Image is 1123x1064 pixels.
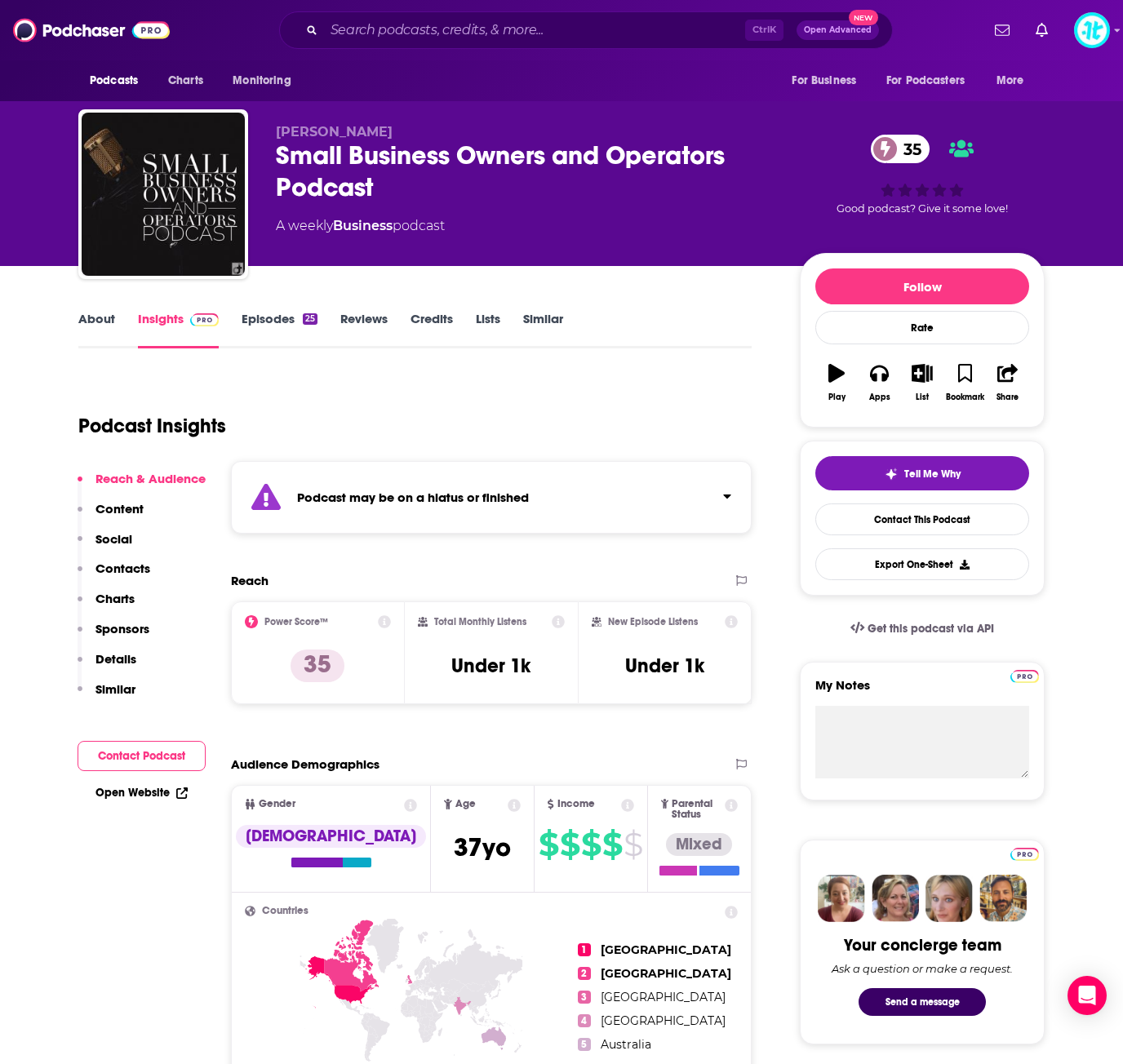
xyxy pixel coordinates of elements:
div: Ask a question or make a request. [832,962,1013,975]
img: Sydney Profile [818,875,865,922]
a: Podchaser - Follow, Share and Rate Podcasts [13,15,170,46]
a: InsightsPodchaser Pro [138,311,219,348]
a: Charts [158,65,213,96]
span: 3 [578,991,591,1004]
div: Share [996,392,1019,402]
div: Bookmark [946,392,984,402]
p: Details [95,651,136,667]
p: Contacts [95,561,150,576]
span: Podcasts [90,69,138,92]
p: Content [95,501,144,516]
a: Reviews [340,311,388,348]
div: 35Good podcast? Give it some love! [800,124,1045,225]
img: tell me why sparkle [885,468,898,481]
span: Ctrl K [745,20,783,41]
span: $ [581,831,601,858]
span: Parental Status [672,799,721,820]
div: 25 [303,313,317,325]
button: Follow [815,268,1029,304]
span: Gender [259,799,295,809]
h3: Under 1k [625,654,704,678]
button: Share [987,353,1029,412]
span: Good podcast? Give it some love! [837,202,1008,215]
a: Get this podcast via API [837,609,1007,649]
button: open menu [780,65,877,96]
a: Episodes25 [242,311,317,348]
p: Social [95,531,132,547]
button: Play [815,353,858,412]
img: Jon Profile [979,875,1027,922]
a: Business [333,218,393,233]
span: For Podcasters [886,69,965,92]
h2: Audience Demographics [231,756,380,772]
span: $ [539,831,558,858]
span: Age [455,799,476,809]
span: 2 [578,967,591,980]
span: 35 [887,135,930,163]
button: Sponsors [78,621,149,651]
p: 35 [291,649,344,682]
div: Search podcasts, credits, & more... [279,11,893,49]
div: Open Intercom Messenger [1068,976,1107,1015]
div: [DEMOGRAPHIC_DATA] [236,825,426,848]
button: Similar [78,681,135,712]
button: Social [78,531,132,561]
span: 1 [578,943,591,956]
span: Countries [262,906,308,916]
button: open menu [78,65,159,96]
img: Barbara Profile [872,875,919,922]
a: Show notifications dropdown [988,16,1016,44]
section: Click to expand status details [231,461,752,534]
span: Logged in as ImpactTheory [1074,12,1110,48]
img: Podchaser Pro [1010,670,1039,683]
button: Show profile menu [1074,12,1110,48]
span: Tell Me Why [904,468,961,481]
span: Income [557,799,595,809]
button: open menu [985,65,1045,96]
span: 4 [578,1014,591,1027]
h2: Total Monthly Listens [434,616,526,627]
div: Apps [869,392,890,402]
div: Mixed [666,833,732,856]
button: open menu [221,65,312,96]
h2: New Episode Listens [608,616,698,627]
button: Send a message [859,988,986,1016]
h3: Under 1k [451,654,530,678]
a: About [78,311,115,348]
span: Charts [168,69,203,92]
a: Pro website [1010,667,1039,683]
h2: Reach [231,573,269,588]
button: Contacts [78,561,150,591]
a: Contact This Podcast [815,503,1029,535]
span: For Business [792,69,856,92]
span: Australia [601,1037,651,1052]
span: Open Advanced [804,26,872,34]
p: Similar [95,681,135,697]
span: [PERSON_NAME] [276,124,393,140]
span: New [849,10,878,25]
button: Content [78,501,144,531]
span: [GEOGRAPHIC_DATA] [601,990,726,1004]
span: 5 [578,1038,591,1051]
span: [GEOGRAPHIC_DATA] [601,942,731,957]
a: Credits [411,311,453,348]
a: Show notifications dropdown [1029,16,1054,44]
button: Bookmark [943,353,986,412]
div: List [916,392,929,402]
a: Lists [476,311,500,348]
img: Podchaser Pro [190,313,219,326]
div: A weekly podcast [276,216,445,236]
button: Charts [78,591,135,621]
h1: Podcast Insights [78,414,226,438]
img: Small Business Owners and Operators Podcast [82,113,245,276]
p: Reach & Audience [95,471,206,486]
button: Contact Podcast [78,741,206,771]
a: Open Website [95,786,188,800]
span: [GEOGRAPHIC_DATA] [601,1013,726,1028]
strong: Podcast may be on a hiatus or finished [297,490,529,505]
a: Pro website [1010,845,1039,861]
p: Charts [95,591,135,606]
span: $ [624,831,642,858]
p: Sponsors [95,621,149,636]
